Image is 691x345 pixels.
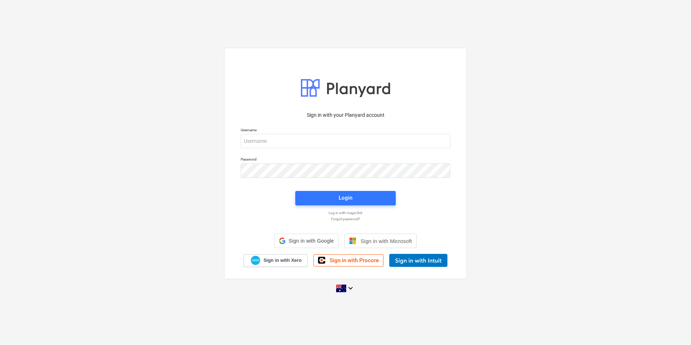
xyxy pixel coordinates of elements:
[295,191,396,205] button: Login
[241,157,450,163] p: Password
[361,238,412,244] span: Sign in with Microsoft
[349,237,356,244] img: Microsoft logo
[241,134,450,148] input: Username
[241,111,450,119] p: Sign in with your Planyard account
[237,217,454,221] a: Forgot password?
[251,256,260,265] img: Xero logo
[263,257,301,264] span: Sign in with Xero
[288,238,334,244] span: Sign in with Google
[241,128,450,134] p: Username
[274,234,338,248] div: Sign in with Google
[346,284,355,293] i: keyboard_arrow_down
[339,193,352,203] div: Login
[237,210,454,215] a: Log in with magic link
[244,254,308,267] a: Sign in with Xero
[330,257,379,264] span: Sign in with Procore
[313,254,383,267] a: Sign in with Procore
